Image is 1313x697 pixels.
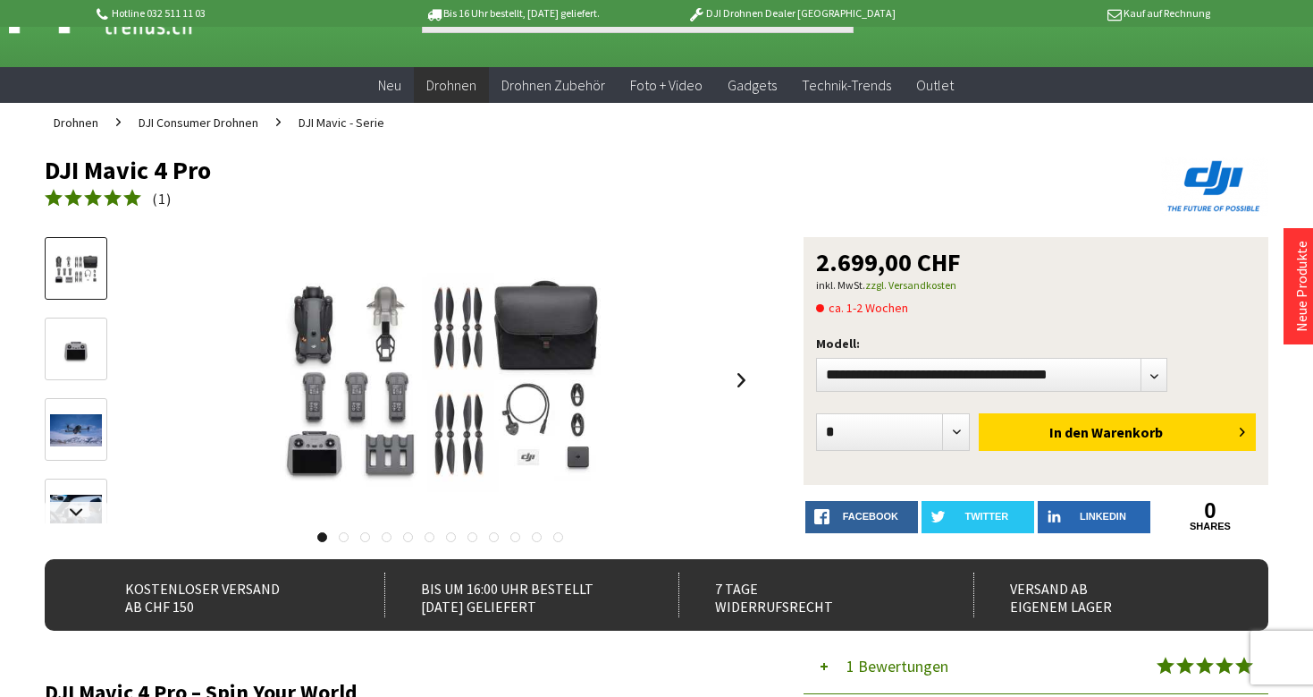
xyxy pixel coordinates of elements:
[1080,511,1126,522] span: LinkedIn
[964,511,1008,522] span: twitter
[816,275,1256,296] p: inkl. MwSt.
[299,115,384,131] span: DJI Mavic - Serie
[50,250,102,289] img: Vorschau: DJI Mavic 4 Pro
[922,501,1034,533] a: twitter
[501,76,605,94] span: Drohnen Zubehör
[54,115,98,131] span: Drohnen
[158,190,166,208] span: 1
[290,103,393,142] a: DJI Mavic - Serie
[802,76,891,94] span: Technik-Trends
[45,103,107,142] a: Drohnen
[378,76,401,94] span: Neu
[130,103,267,142] a: DJI Consumer Drohnen
[489,67,618,104] a: Drohnen Zubehör
[426,76,476,94] span: Drohnen
[843,511,898,522] span: facebook
[1292,241,1310,332] a: Neue Produkte
[931,3,1210,24] p: Kauf auf Rechnung
[728,76,777,94] span: Gadgets
[1038,501,1150,533] a: LinkedIn
[45,188,172,210] a: (1)
[979,413,1256,451] button: In den Warenkorb
[804,640,1268,694] button: 1 Bewertungen
[789,67,904,104] a: Technik-Trends
[865,278,956,292] a: zzgl. Versandkosten
[630,76,703,94] span: Foto + Video
[414,67,489,104] a: Drohnen
[973,573,1233,617] div: Versand ab eigenem Lager
[152,190,172,208] span: ( )
[678,573,938,617] div: 7 Tage Widerrufsrecht
[249,237,631,523] img: DJI Mavic 4 Pro
[916,76,954,94] span: Outlet
[45,157,1023,183] h1: DJI Mavic 4 Pro
[1161,157,1268,216] img: DJI
[384,573,644,617] div: Bis um 16:00 Uhr bestellt [DATE] geliefert
[904,67,966,104] a: Outlet
[373,3,652,24] p: Bis 16 Uhr bestellt, [DATE] geliefert.
[139,115,258,131] span: DJI Consumer Drohnen
[89,573,349,617] div: Kostenloser Versand ab CHF 150
[618,67,715,104] a: Foto + Video
[805,501,918,533] a: facebook
[1154,521,1267,532] a: shares
[816,250,961,275] span: 2.699,00 CHF
[94,3,373,24] p: Hotline 032 511 11 03
[1154,501,1267,521] a: 0
[715,67,789,104] a: Gadgets
[816,333,1256,354] p: Modell:
[1049,423,1089,441] span: In den
[816,297,908,319] span: ca. 1-2 Wochen
[652,3,930,24] p: DJI Drohnen Dealer [GEOGRAPHIC_DATA]
[366,67,414,104] a: Neu
[1091,423,1163,441] span: Warenkorb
